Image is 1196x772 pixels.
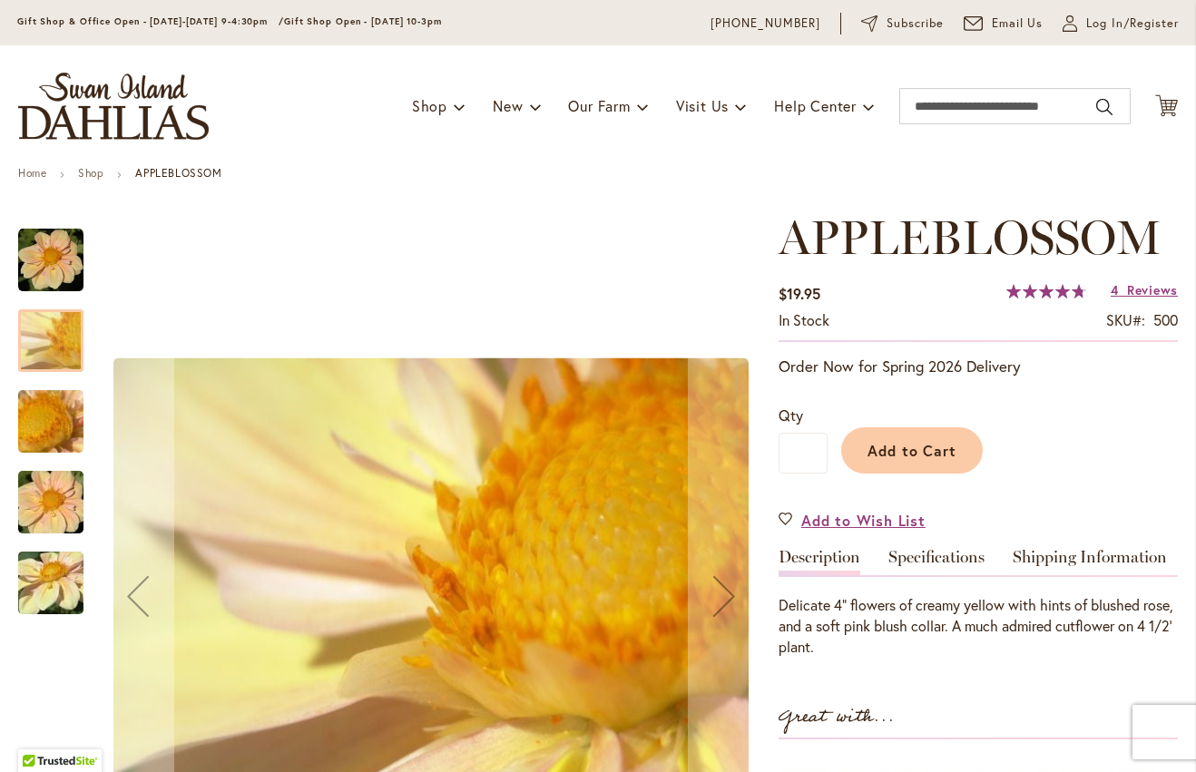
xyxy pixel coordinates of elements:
[284,15,442,27] span: Gift Shop Open - [DATE] 10-3pm
[779,549,860,575] a: Description
[18,210,102,291] div: APPLEBLOSSOM
[841,427,983,474] button: Add to Cart
[779,406,803,425] span: Qty
[18,453,102,533] div: APPLEBLOSSOM
[779,209,1162,266] span: APPLEBLOSSOM
[18,291,102,372] div: APPLEBLOSSOM
[774,96,857,115] span: Help Center
[1063,15,1179,33] a: Log In/Register
[1111,281,1119,298] span: 4
[18,372,102,453] div: APPLEBLOSSOM
[676,96,729,115] span: Visit Us
[1086,15,1179,33] span: Log In/Register
[711,15,820,33] a: [PHONE_NUMBER]
[18,73,209,140] a: store logo
[1111,281,1178,298] a: 4 Reviews
[17,15,284,27] span: Gift Shop & Office Open - [DATE]-[DATE] 9-4:30pm /
[992,15,1044,33] span: Email Us
[78,166,103,180] a: Shop
[1127,281,1178,298] span: Reviews
[18,166,46,180] a: Home
[779,284,820,303] span: $19.95
[135,166,221,180] strong: APPLEBLOSSOM
[801,510,926,531] span: Add to Wish List
[868,441,957,460] span: Add to Cart
[888,549,985,575] a: Specifications
[493,96,523,115] span: New
[779,310,829,329] span: In stock
[779,702,895,732] strong: Great with...
[887,15,944,33] span: Subscribe
[861,15,944,33] a: Subscribe
[1106,310,1145,329] strong: SKU
[14,708,64,758] iframe: Launch Accessibility Center
[18,533,83,614] div: APPLEBLOSSOM
[568,96,630,115] span: Our Farm
[18,228,83,293] img: APPLEBLOSSOM
[964,15,1044,33] a: Email Us
[779,510,926,531] a: Add to Wish List
[412,96,447,115] span: Shop
[779,310,829,331] div: Availability
[1006,284,1086,298] div: 95%
[1013,549,1167,575] a: Shipping Information
[779,356,1178,377] p: Order Now for Spring 2026 Delivery
[779,549,1178,658] div: Detailed Product Info
[1153,310,1178,331] div: 500
[779,595,1178,658] p: Delicate 4" flowers of creamy yellow with hints of blushed rose, and a soft pink blush collar. A ...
